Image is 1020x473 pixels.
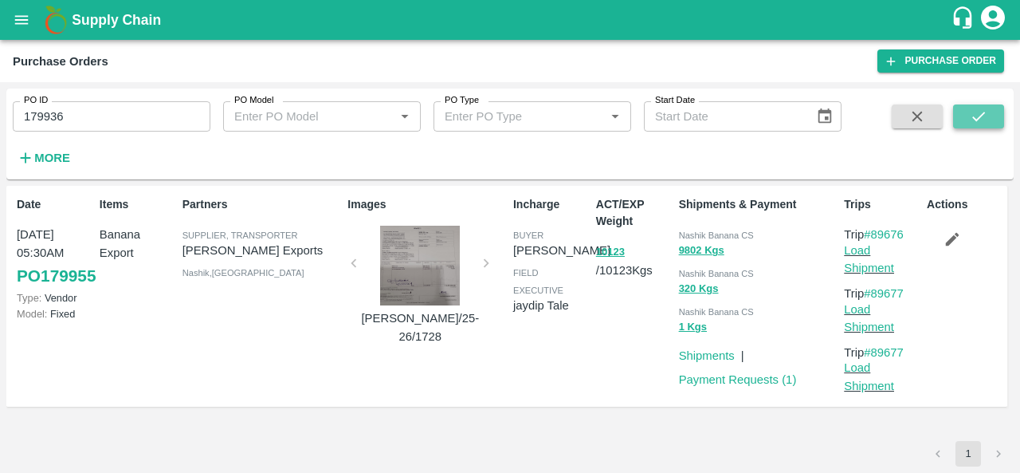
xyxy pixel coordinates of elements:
div: Purchase Orders [13,51,108,72]
p: Actions [927,196,1003,213]
span: field executive [513,268,563,295]
p: jaydip Tale [513,297,590,314]
a: PO179955 [17,262,96,290]
p: Trips [844,196,920,213]
a: Payment Requests (1) [679,373,797,386]
span: Model: [17,308,47,320]
p: Images [347,196,507,213]
button: 1 Kgs [679,318,707,337]
span: Supplier, Transporter [182,231,298,240]
img: logo [40,4,72,36]
p: Trip [844,344,920,361]
b: Supply Chain [72,12,161,28]
p: [PERSON_NAME]/25-26/1728 [360,309,480,345]
label: PO Type [445,94,479,107]
p: [DATE] 05:30AM [17,226,93,262]
button: More [13,144,74,171]
p: Trip [844,285,920,302]
button: Choose date [810,101,840,132]
span: buyer [513,231,543,240]
p: Date [17,196,93,213]
button: 10123 [596,243,625,262]
button: open drawer [3,2,40,38]
div: account of current user [979,3,1007,37]
p: Banana Export [100,226,176,262]
div: | [735,341,744,365]
button: Open [605,106,626,127]
input: Enter PO Model [228,106,369,127]
span: Type: [17,292,41,304]
p: Fixed [17,306,93,321]
span: Nashik Banana CS [679,307,754,317]
button: 320 Kgs [679,280,719,298]
nav: pagination navigation [923,441,1014,467]
p: Incharge [513,196,590,213]
a: #89676 [864,228,904,241]
a: Shipments [679,349,735,362]
a: #89677 [864,287,904,300]
label: Start Date [655,94,695,107]
a: Supply Chain [72,9,951,31]
a: Load Shipment [844,244,894,274]
input: Start Date [644,101,803,132]
a: Load Shipment [844,303,894,333]
input: Enter PO Type [438,106,579,127]
span: Nashik Banana CS [679,269,754,278]
p: [PERSON_NAME] [513,242,610,259]
a: #89677 [864,346,904,359]
p: [PERSON_NAME] Exports [182,242,342,259]
strong: More [34,152,70,164]
label: PO ID [24,94,48,107]
p: ACT/EXP Weight [596,196,673,230]
p: / 10123 Kgs [596,242,673,279]
input: Enter PO ID [13,101,210,132]
button: 9802 Kgs [679,242,724,260]
p: Partners [182,196,342,213]
span: Nashik , [GEOGRAPHIC_DATA] [182,268,304,278]
a: Purchase Order [877,49,1004,73]
p: Shipments & Payment [679,196,838,213]
div: customer-support [951,6,979,34]
button: page 1 [955,441,981,467]
a: Load Shipment [844,361,894,392]
button: Open [394,106,415,127]
label: PO Model [234,94,274,107]
p: Trip [844,226,920,243]
span: Nashik Banana CS [679,231,754,240]
p: Vendor [17,290,93,305]
p: Items [100,196,176,213]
